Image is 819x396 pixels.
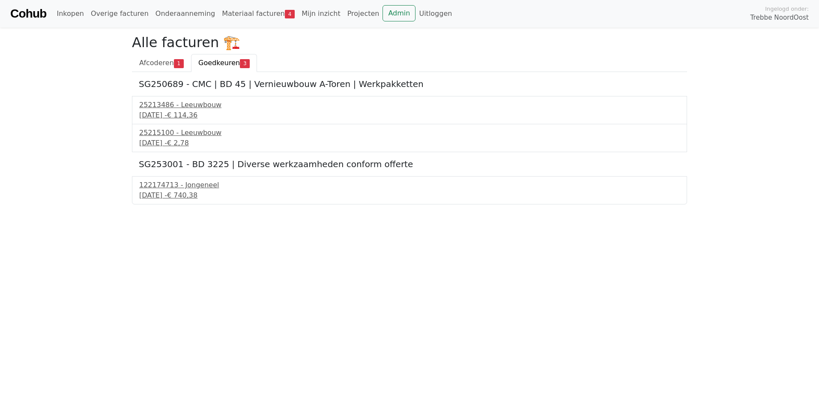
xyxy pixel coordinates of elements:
a: Overige facturen [87,5,152,22]
span: € 114,36 [167,111,197,119]
span: 3 [240,59,250,68]
a: 25213486 - Leeuwbouw[DATE] -€ 114,36 [139,100,680,120]
span: Trebbe NoordOost [750,13,809,23]
a: Mijn inzicht [298,5,344,22]
h5: SG250689 - CMC | BD 45 | Vernieuwbouw A-Toren | Werkpakketten [139,79,680,89]
span: Goedkeuren [198,59,240,67]
a: Goedkeuren3 [191,54,257,72]
a: Cohub [10,3,46,24]
a: Onderaanneming [152,5,218,22]
div: 122174713 - Jongeneel [139,180,680,190]
div: 25213486 - Leeuwbouw [139,100,680,110]
h5: SG253001 - BD 3225 | Diverse werkzaamheden conform offerte [139,159,680,169]
a: 25215100 - Leeuwbouw[DATE] -€ 2,78 [139,128,680,148]
a: Afcoderen1 [132,54,191,72]
span: 1 [174,59,184,68]
a: 122174713 - Jongeneel[DATE] -€ 740,38 [139,180,680,201]
a: Uitloggen [415,5,455,22]
a: Admin [383,5,415,21]
span: € 2,78 [167,139,189,147]
div: [DATE] - [139,110,680,120]
a: Materiaal facturen4 [218,5,298,22]
div: [DATE] - [139,190,680,201]
span: € 740,38 [167,191,197,199]
span: 4 [285,10,295,18]
a: Inkopen [53,5,87,22]
span: Afcoderen [139,59,174,67]
h2: Alle facturen 🏗️ [132,34,687,51]
div: 25215100 - Leeuwbouw [139,128,680,138]
a: Projecten [344,5,383,22]
div: [DATE] - [139,138,680,148]
span: Ingelogd onder: [765,5,809,13]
